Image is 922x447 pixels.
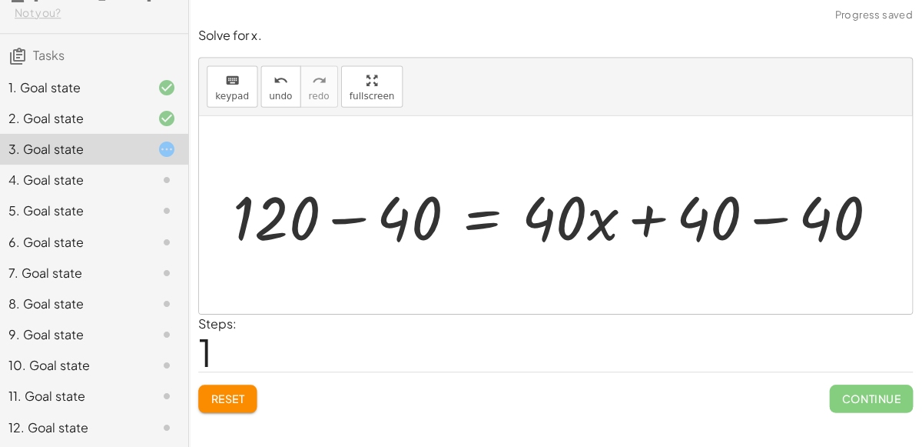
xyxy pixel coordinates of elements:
div: 11. Goal state [12,387,136,405]
div: 4. Goal state [12,172,136,190]
i: Task not started. [161,387,179,405]
div: 12. Goal state [12,418,136,436]
i: Task not started. [161,233,179,252]
span: keypad [218,92,252,102]
div: 5. Goal state [12,202,136,221]
div: 7. Goal state [12,264,136,282]
i: Task not started. [161,172,179,190]
i: Task not started. [161,264,179,282]
i: Task not started. [161,202,179,221]
i: Task not started. [161,356,179,375]
div: 10. Goal state [12,356,136,375]
i: keyboard [227,72,242,91]
i: Task not started. [161,325,179,344]
button: undoundo [264,67,303,108]
i: undo [276,72,290,91]
i: Task finished and correct. [161,110,179,128]
i: redo [314,72,329,91]
i: Task finished and correct. [161,79,179,98]
button: redoredo [303,67,340,108]
span: 1 [201,329,215,375]
button: keyboardkeypad [210,67,260,108]
div: 9. Goal state [12,325,136,344]
span: Progress saved [835,9,913,25]
button: Reset [201,385,260,412]
i: Task started. [161,141,179,159]
i: Task not started. [161,295,179,313]
p: Solve for x. [201,28,913,46]
div: 3. Goal state [12,141,136,159]
span: undo [272,92,295,102]
div: 2. Goal state [12,110,136,128]
label: Steps: [201,315,240,332]
span: redo [311,92,332,102]
span: fullscreen [352,92,396,102]
div: 8. Goal state [12,295,136,313]
i: Task not started. [161,418,179,436]
button: fullscreen [343,67,405,108]
div: 1. Goal state [12,79,136,98]
span: Tasks [37,48,68,65]
span: Reset [214,392,247,405]
div: 6. Goal state [12,233,136,252]
div: Not you? [18,7,179,22]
